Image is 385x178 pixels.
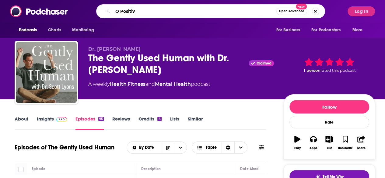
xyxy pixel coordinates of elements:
a: Lists [170,116,179,130]
a: InsightsPodchaser Pro [37,116,67,130]
div: 95 [98,117,104,121]
button: Sort Direction [161,142,174,153]
span: By Date [139,145,156,150]
div: Search podcasts, credits, & more... [96,4,325,18]
div: Rate [289,116,369,128]
button: Choose View [192,141,247,154]
span: Charts [48,26,61,34]
span: New [296,4,307,9]
span: Dr. [PERSON_NAME] [88,46,141,52]
button: open menu [127,145,161,150]
a: Charts [44,24,65,36]
button: Apps [305,132,321,154]
img: Podchaser Pro [56,117,67,122]
div: 4 [157,117,161,121]
span: Monitoring [72,26,94,34]
input: Search podcasts, credits, & more... [113,6,276,16]
span: Podcasts [19,26,37,34]
h2: Choose List sort [127,141,187,154]
div: Description [141,165,161,173]
img: Podchaser - Follow, Share and Rate Podcasts [10,5,68,17]
button: open menu [15,24,45,36]
button: Bookmark [337,132,353,154]
button: open menu [348,24,370,36]
button: open menu [174,142,187,153]
a: Similar [188,116,203,130]
span: 1 person [304,68,320,73]
span: Claimed [257,62,271,65]
div: 1 personrated this podcast [284,46,375,84]
div: Episode [32,165,45,173]
button: open menu [272,24,308,36]
div: Play [294,146,301,150]
span: Open Advanced [279,10,304,13]
button: open menu [68,24,102,36]
span: rated this podcast [320,68,356,73]
span: More [352,26,363,34]
div: Bookmark [338,146,352,150]
button: Log In [348,6,375,16]
img: The Gently Used Human with Dr. Scott Lyons [16,42,77,103]
a: Reviews [112,116,130,130]
div: Share [357,146,365,150]
span: For Podcasters [311,26,341,34]
span: For Business [276,26,300,34]
div: Sort Direction [222,142,234,153]
button: Open AdvancedNew [276,8,307,15]
button: Share [353,132,369,154]
button: open menu [307,24,349,36]
div: Date Aired [240,165,259,173]
button: Follow [289,100,369,113]
button: Play [289,132,305,154]
h1: Episodes of The Gently Used Human [15,144,114,151]
div: List [327,146,332,150]
a: Mental Health [155,81,191,87]
a: Fitness [128,81,145,87]
a: Episodes95 [75,116,104,130]
a: Credits4 [138,116,161,130]
a: About [15,116,28,130]
div: A weekly podcast [88,81,210,88]
button: List [321,132,337,154]
span: Table [206,145,217,150]
span: and [145,81,155,87]
a: Health [110,81,127,87]
div: Apps [310,146,317,150]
